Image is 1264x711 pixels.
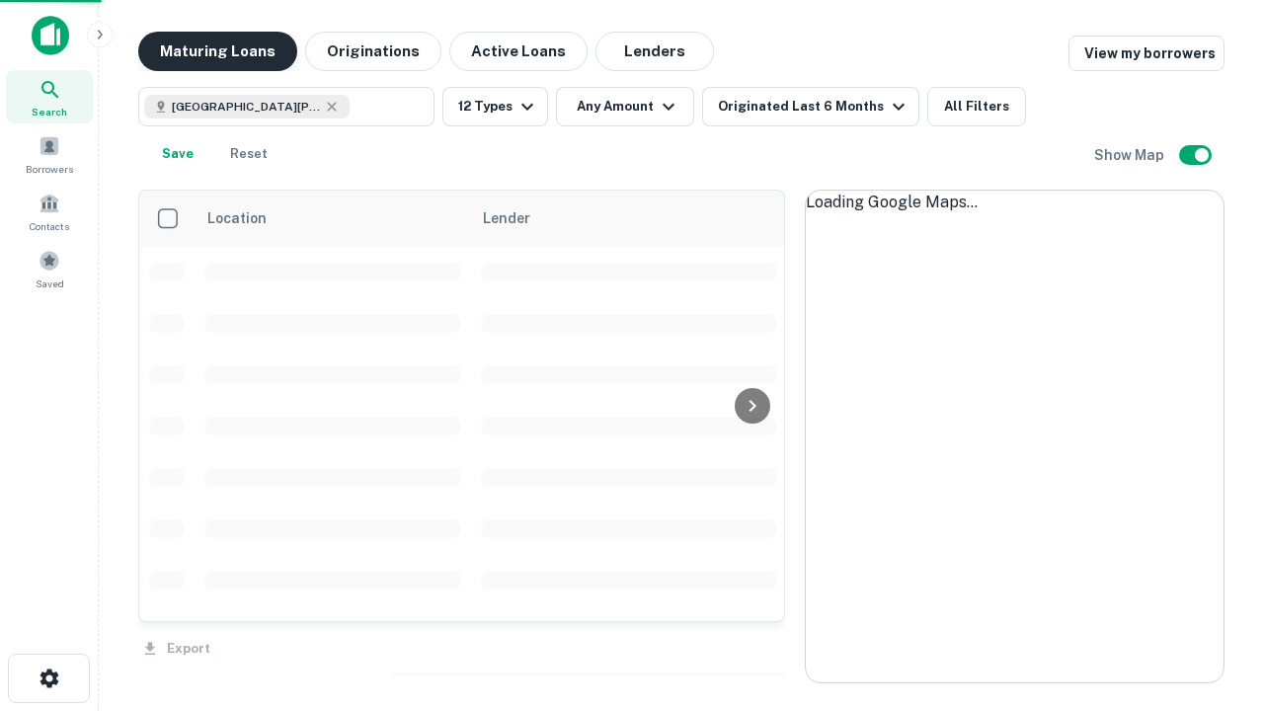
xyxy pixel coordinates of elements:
[195,191,471,246] th: Location
[1068,36,1224,71] a: View my borrowers
[556,87,694,126] button: Any Amount
[6,70,93,123] a: Search
[595,32,714,71] button: Lenders
[206,206,292,230] span: Location
[806,191,1224,214] div: Loading Google Maps...
[6,185,93,238] a: Contacts
[172,98,320,116] span: [GEOGRAPHIC_DATA][PERSON_NAME], [GEOGRAPHIC_DATA], [GEOGRAPHIC_DATA]
[138,32,297,71] button: Maturing Loans
[32,104,67,119] span: Search
[483,206,530,230] span: Lender
[718,95,910,118] div: Originated Last 6 Months
[36,276,64,291] span: Saved
[927,87,1026,126] button: All Filters
[702,87,919,126] button: Originated Last 6 Months
[217,134,280,174] button: Reset
[1094,144,1167,166] h6: Show Map
[449,32,588,71] button: Active Loans
[6,242,93,295] a: Saved
[32,16,69,55] img: capitalize-icon.png
[146,134,209,174] button: Save your search to get updates of matches that match your search criteria.
[30,218,69,234] span: Contacts
[26,161,73,177] span: Borrowers
[471,191,787,246] th: Lender
[305,32,441,71] button: Originations
[6,127,93,181] a: Borrowers
[442,87,548,126] button: 12 Types
[1165,490,1264,585] iframe: Chat Widget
